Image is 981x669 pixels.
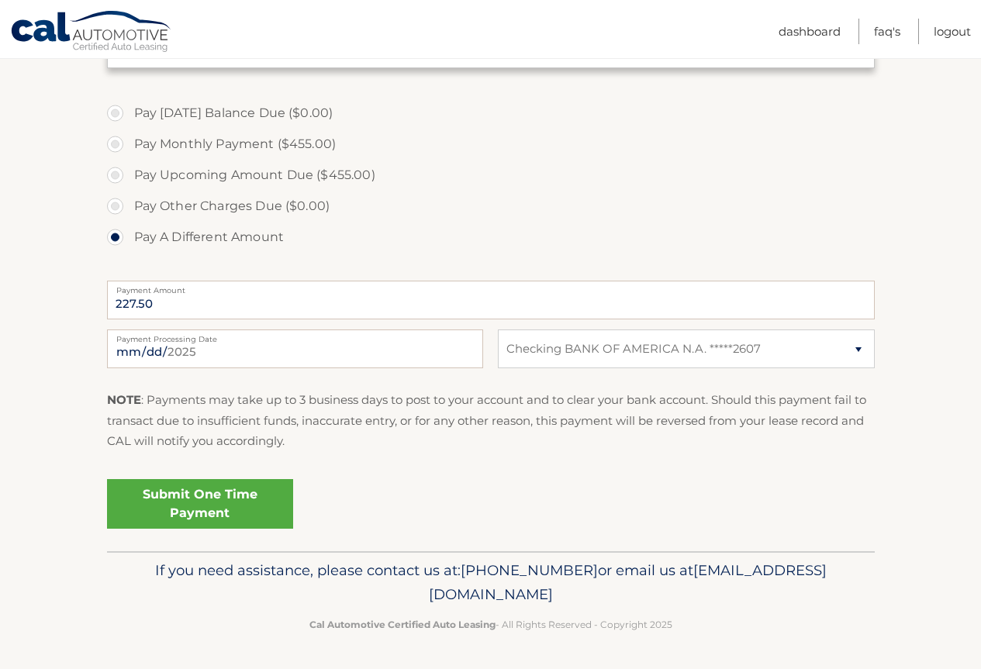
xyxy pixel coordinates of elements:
a: Cal Automotive [10,10,173,55]
label: Pay Upcoming Amount Due ($455.00) [107,160,875,191]
label: Pay Other Charges Due ($0.00) [107,191,875,222]
label: Pay A Different Amount [107,222,875,253]
p: If you need assistance, please contact us at: or email us at [117,558,865,608]
label: Pay Monthly Payment ($455.00) [107,129,875,160]
label: Payment Processing Date [107,329,483,342]
p: - All Rights Reserved - Copyright 2025 [117,616,865,633]
strong: NOTE [107,392,141,407]
a: FAQ's [874,19,900,44]
strong: Cal Automotive Certified Auto Leasing [309,619,496,630]
a: Logout [934,19,971,44]
a: Dashboard [779,19,841,44]
label: Payment Amount [107,281,875,293]
input: Payment Amount [107,281,875,319]
span: [PHONE_NUMBER] [461,561,598,579]
input: Payment Date [107,329,483,368]
p: : Payments may take up to 3 business days to post to your account and to clear your bank account.... [107,390,875,451]
a: Submit One Time Payment [107,479,293,529]
label: Pay [DATE] Balance Due ($0.00) [107,98,875,129]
